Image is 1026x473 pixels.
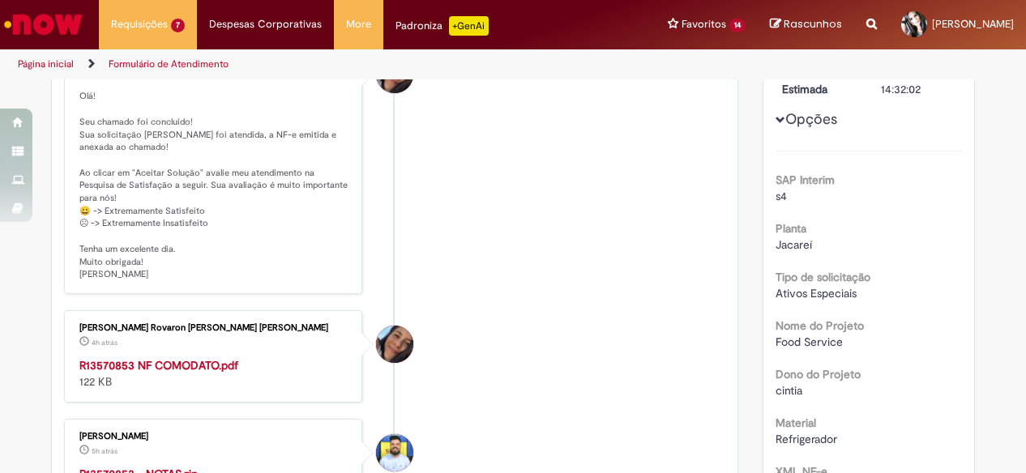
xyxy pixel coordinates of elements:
[776,432,837,446] span: Refrigerador
[109,58,229,70] a: Formulário de Atendimento
[776,335,843,349] span: Food Service
[92,446,118,456] time: 01/10/2025 09:47:17
[171,19,185,32] span: 7
[776,237,812,252] span: Jacareí
[776,383,802,398] span: cintia
[12,49,672,79] ul: Trilhas de página
[776,367,861,381] b: Dono do Projeto
[18,58,74,70] a: Página inicial
[776,286,857,300] span: Ativos Especiais
[79,323,349,333] div: [PERSON_NAME] Rovaron [PERSON_NAME] [PERSON_NAME]
[682,16,726,32] span: Favoritos
[881,65,956,97] div: [DATE] 14:32:02
[449,16,489,36] p: +GenAi
[92,338,118,347] span: 4h atrás
[776,189,787,203] span: s4
[79,358,238,373] a: R13570853 NF COMODATO.pdf
[784,16,842,32] span: Rascunhos
[376,326,413,363] div: Lívia Rovaron Oliveira Faria
[92,338,118,347] time: 01/10/2025 10:51:28
[395,16,489,36] div: Padroniza
[79,357,349,390] div: 122 KB
[776,318,864,333] b: Nome do Projeto
[776,415,816,430] b: Material
[79,432,349,441] div: [PERSON_NAME]
[776,221,806,236] b: Planta
[932,17,1014,31] span: [PERSON_NAME]
[111,16,168,32] span: Requisições
[770,17,842,32] a: Rascunhos
[79,90,349,281] p: Olá! Seu chamado foi concluído! Sua solicitação [PERSON_NAME] foi atendida, a NF-e emitida e anex...
[92,446,118,456] span: 5h atrás
[776,173,835,187] b: SAP Interim
[376,434,413,471] div: Diego Felipe Rossinholi
[729,19,746,32] span: 14
[209,16,322,32] span: Despesas Corporativas
[770,65,870,97] dt: Conclusão Estimada
[2,8,85,40] img: ServiceNow
[776,270,870,284] b: Tipo de solicitação
[346,16,371,32] span: More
